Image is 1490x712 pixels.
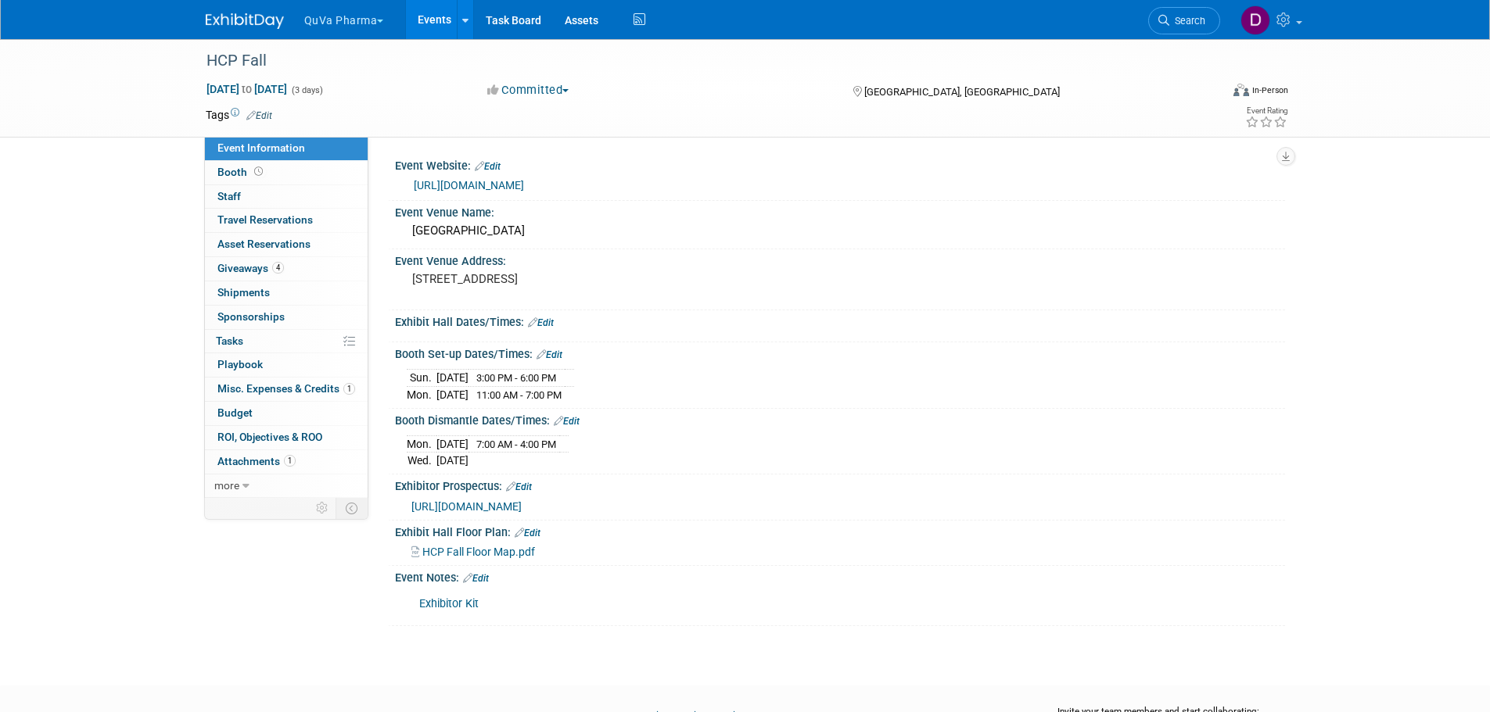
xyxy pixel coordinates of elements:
a: Asset Reservations [205,233,368,256]
img: ExhibitDay [206,13,284,29]
span: 11:00 AM - 7:00 PM [476,389,562,401]
div: Exhibit Hall Floor Plan: [395,521,1285,541]
a: Tasks [205,330,368,353]
div: Booth Dismantle Dates/Times: [395,409,1285,429]
a: Staff [205,185,368,209]
a: Shipments [205,281,368,305]
span: Sponsorships [217,310,285,323]
span: [GEOGRAPHIC_DATA], [GEOGRAPHIC_DATA] [864,86,1060,98]
div: Booth Set-up Dates/Times: [395,342,1285,363]
div: In-Person [1251,84,1288,96]
span: HCP Fall Floor Map.pdf [422,546,535,558]
span: Event Information [217,141,305,154]
div: Event Format [1128,81,1289,105]
span: 7:00 AM - 4:00 PM [476,438,556,450]
td: [DATE] [436,453,469,469]
a: HCP Fall Floor Map.pdf [411,546,535,558]
a: Giveaways4 [205,257,368,281]
a: Booth [205,161,368,184]
td: Mon. [407,435,436,453]
div: Event Rating [1245,107,1287,115]
td: Sun. [407,369,436,386]
a: [URL][DOMAIN_NAME] [414,179,524,191]
span: Booth [217,166,266,178]
pre: [STREET_ADDRESS] [412,272,749,286]
td: [DATE] [436,386,469,403]
span: 3:00 PM - 6:00 PM [476,372,556,384]
td: Tags [206,107,272,123]
a: ROI, Objectives & ROO [205,426,368,449]
a: Edit [515,528,540,538]
a: Edit [246,110,272,121]
span: ROI, Objectives & ROO [217,431,322,443]
a: Edit [537,349,562,360]
a: [URL][DOMAIN_NAME] [411,500,522,513]
a: Misc. Expenses & Credits1 [205,377,368,401]
div: Event Venue Name: [395,201,1285,220]
a: Exhibitor Kit [419,597,479,610]
td: [DATE] [436,435,469,453]
div: Event Venue Address: [395,249,1285,269]
a: Sponsorships [205,306,368,329]
div: [GEOGRAPHIC_DATA] [407,219,1273,243]
span: Asset Reservations [217,238,311,250]
td: Mon. [407,386,436,403]
span: 1 [284,455,296,467]
span: Tasks [216,335,243,347]
div: HCP Fall [201,47,1197,75]
span: (3 days) [290,85,323,95]
a: Event Information [205,137,368,160]
td: [DATE] [436,369,469,386]
div: Exhibitor Prospectus: [395,474,1285,495]
img: Format-Inperson.png [1233,84,1249,96]
img: Danielle Mitchell [1240,5,1270,35]
a: Edit [528,317,554,328]
button: Committed [482,82,575,98]
span: Attachments [217,455,296,467]
span: Staff [217,190,241,202]
a: Budget [205,402,368,425]
a: Playbook [205,353,368,377]
div: Exhibit Hall Dates/Times: [395,310,1285,331]
a: Travel Reservations [205,209,368,232]
a: Edit [506,481,532,492]
span: Playbook [217,358,263,370]
a: Search [1148,7,1220,34]
span: Booth not reserved yet [251,166,266,177]
a: Edit [475,161,501,172]
a: Edit [463,573,489,584]
td: Toggle Event Tabs [336,498,368,518]
span: Misc. Expenses & Credits [217,382,355,395]
td: Wed. [407,453,436,469]
td: Personalize Event Tab Strip [309,498,336,518]
a: Edit [554,416,580,427]
span: Travel Reservations [217,213,313,226]
span: Giveaways [217,262,284,274]
span: to [239,83,254,95]
span: 4 [272,262,284,274]
div: Event Notes: [395,566,1285,586]
a: Attachments1 [205,450,368,474]
span: 1 [343,383,355,395]
span: Shipments [217,286,270,299]
span: Budget [217,406,253,419]
span: Search [1169,15,1205,27]
span: more [214,479,239,492]
span: [DATE] [DATE] [206,82,288,96]
div: Event Website: [395,154,1285,174]
a: more [205,474,368,498]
